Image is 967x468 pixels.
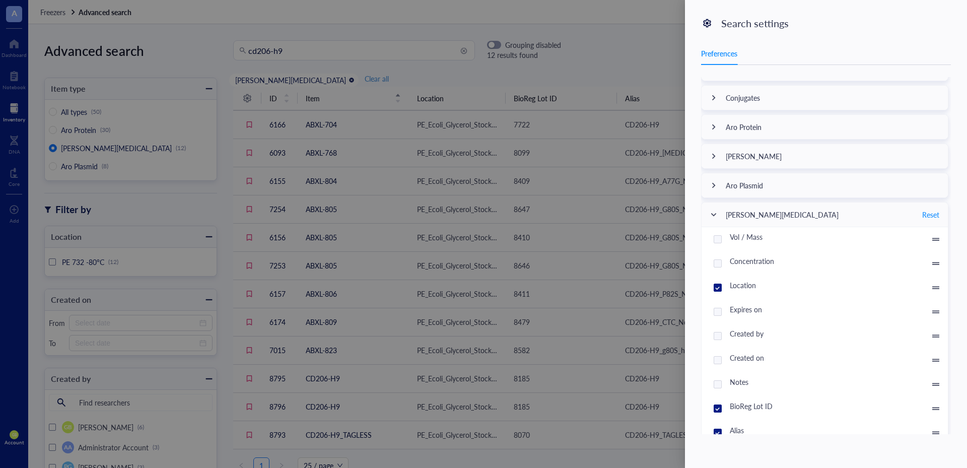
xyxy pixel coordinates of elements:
div: Alias [730,425,744,435]
div: [PERSON_NAME][MEDICAL_DATA] [726,209,839,220]
div: Concentration [702,251,948,276]
div: Alias [702,421,948,445]
div: Location [730,280,756,290]
div: Vol / Mass [702,227,948,251]
div: Location [702,276,948,300]
div: Expires on [702,300,948,324]
div: Created on [730,353,764,363]
div: [PERSON_NAME] [726,151,782,162]
div: Aro Protein [726,121,762,132]
div: Notes [730,377,748,387]
div: Preferences [701,48,737,59]
span: Reset [922,209,939,220]
div: BioReg Lot ID [730,401,773,411]
div: Aro Plasmid [726,180,763,191]
div: Expires on [730,304,762,314]
div: Created by [730,328,764,339]
div: Search settings [721,16,955,30]
div: Created on [702,348,948,372]
button: Reset [922,207,940,223]
div: Created by [702,324,948,348]
div: Conjugates [726,92,760,103]
div: Vol / Mass [730,232,763,242]
div: Notes [702,372,948,396]
div: Concentration [730,256,774,266]
div: BioReg Lot ID [702,396,948,421]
